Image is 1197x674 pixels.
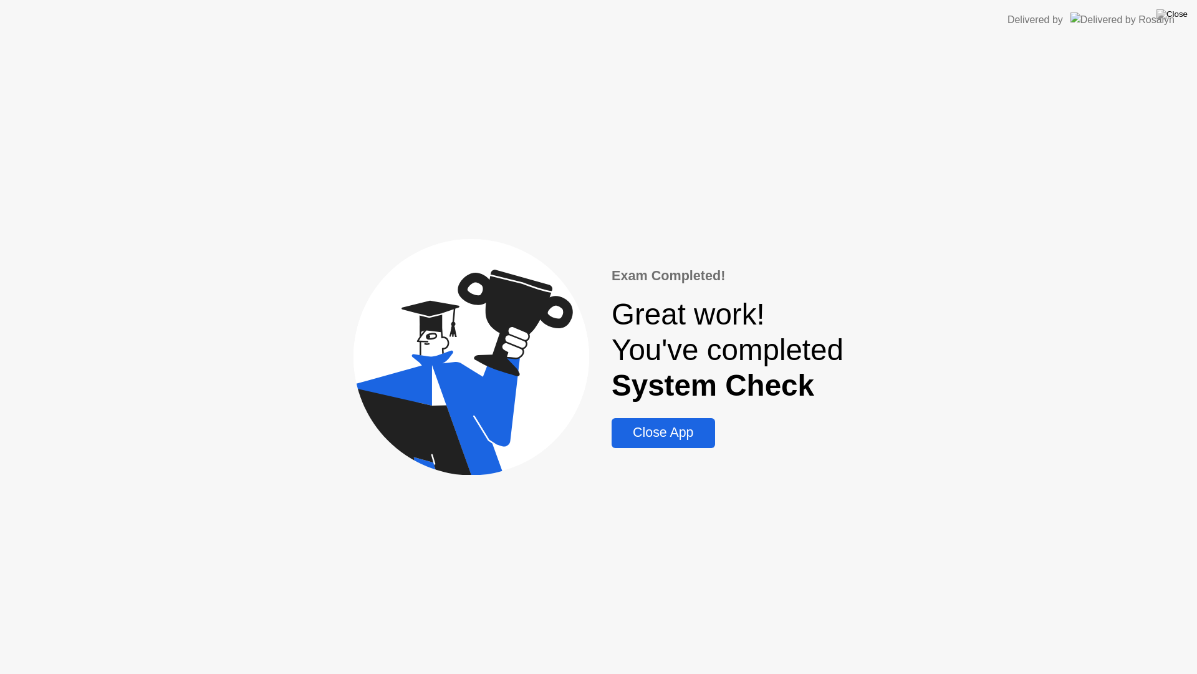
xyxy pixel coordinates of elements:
[1070,12,1175,27] img: Delivered by Rosalyn
[612,418,714,448] button: Close App
[615,425,711,441] div: Close App
[1007,12,1063,27] div: Delivered by
[612,369,814,402] b: System Check
[1156,9,1188,19] img: Close
[612,296,844,403] div: Great work! You've completed
[612,266,844,286] div: Exam Completed!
